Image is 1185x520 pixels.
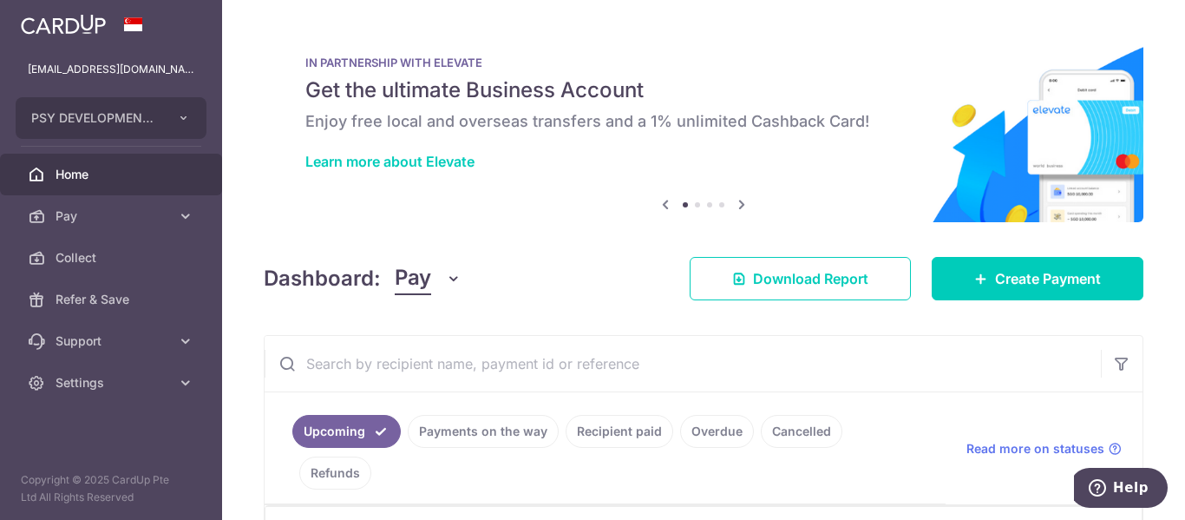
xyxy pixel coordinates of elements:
[566,415,673,448] a: Recipient paid
[264,263,381,294] h4: Dashboard:
[966,440,1122,457] a: Read more on statuses
[56,291,170,308] span: Refer & Save
[305,76,1102,104] h5: Get the ultimate Business Account
[690,257,911,300] a: Download Report
[265,336,1101,392] input: Search by recipient name, payment id or reference
[966,440,1104,457] span: Read more on statuses
[761,415,842,448] a: Cancelled
[680,415,754,448] a: Overdue
[28,61,194,78] p: [EMAIL_ADDRESS][DOMAIN_NAME]
[305,56,1102,69] p: IN PARTNERSHIP WITH ELEVATE
[299,457,371,490] a: Refunds
[56,332,170,350] span: Support
[932,257,1143,300] a: Create Payment
[21,14,106,35] img: CardUp
[16,97,206,139] button: PSY DEVELOPMENT PTE. LTD.
[408,415,559,448] a: Payments on the way
[56,249,170,267] span: Collect
[995,268,1101,289] span: Create Payment
[292,415,401,448] a: Upcoming
[56,166,170,183] span: Home
[56,207,170,225] span: Pay
[305,153,475,170] a: Learn more about Elevate
[1074,468,1168,511] iframe: Opens a widget where you can find more information
[753,268,868,289] span: Download Report
[395,262,462,295] button: Pay
[31,109,160,127] span: PSY DEVELOPMENT PTE. LTD.
[264,28,1143,222] img: Renovation banner
[395,262,431,295] span: Pay
[56,374,170,392] span: Settings
[305,111,1102,132] h6: Enjoy free local and overseas transfers and a 1% unlimited Cashback Card!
